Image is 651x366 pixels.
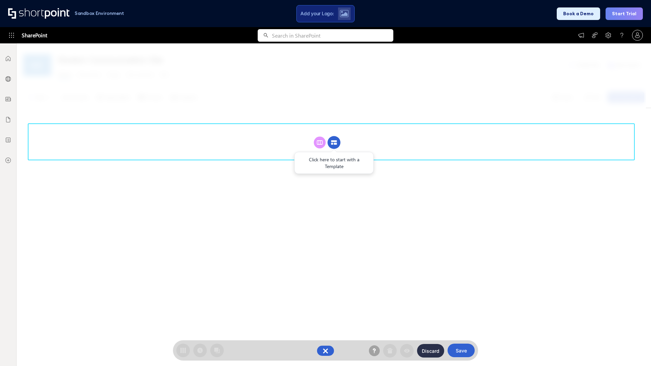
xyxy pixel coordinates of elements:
[557,7,600,20] button: Book a Demo
[75,12,124,15] h1: Sandbox Environment
[417,344,444,358] button: Discard
[272,29,393,42] input: Search in SharePoint
[340,10,349,17] img: Upload logo
[617,333,651,366] iframe: Chat Widget
[448,344,475,357] button: Save
[606,7,643,20] button: Start Trial
[22,27,47,43] span: SharePoint
[300,11,334,17] span: Add your Logo:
